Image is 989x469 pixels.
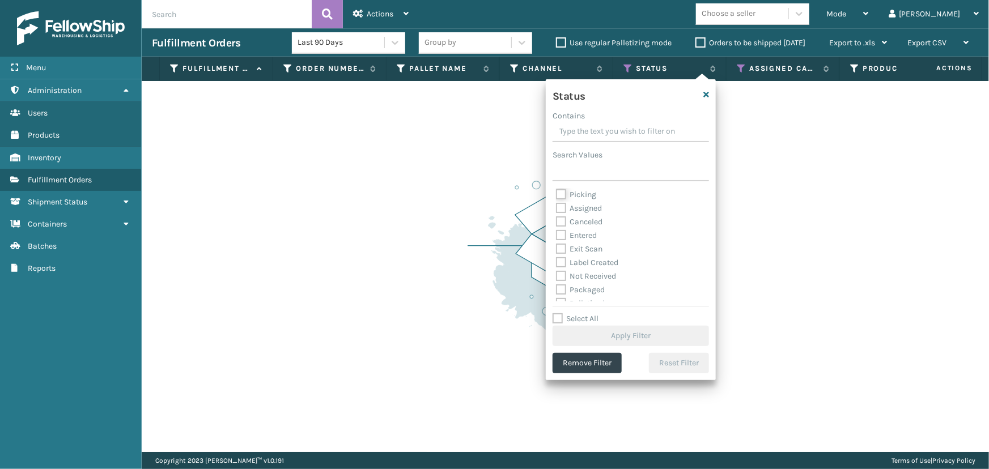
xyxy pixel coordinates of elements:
label: Channel [523,63,591,74]
label: Entered [556,231,597,240]
h3: Fulfillment Orders [152,36,240,50]
label: Label Created [556,258,618,267]
span: Reports [28,263,56,273]
div: | [892,452,975,469]
label: Not Received [556,271,616,281]
div: Choose a seller [702,8,755,20]
span: Products [28,130,60,140]
label: Order Number [296,63,364,74]
span: Users [28,108,48,118]
button: Reset Filter [649,353,709,373]
label: Status [636,63,704,74]
label: Select All [553,314,599,323]
label: Canceled [556,217,602,227]
label: Palletized [556,299,605,308]
a: Terms of Use [892,457,931,464]
div: Group by [425,37,456,49]
label: Orders to be shipped [DATE] [695,38,805,48]
label: Fulfillment Order Id [182,63,251,74]
span: Actions [367,9,393,19]
label: Assigned [556,203,602,213]
label: Pallet Name [409,63,478,74]
label: Picking [556,190,596,199]
span: Mode [826,9,846,19]
span: Export to .xls [829,38,875,48]
label: Search Values [553,149,602,161]
span: Actions [901,59,979,78]
label: Use regular Palletizing mode [556,38,672,48]
img: logo [17,11,125,45]
label: Assigned Carrier Service [749,63,818,74]
h4: Status [553,86,585,103]
p: Copyright 2023 [PERSON_NAME]™ v 1.0.191 [155,452,284,469]
span: Containers [28,219,67,229]
label: Product SKU [863,63,931,74]
input: Type the text you wish to filter on [553,122,709,142]
label: Contains [553,110,585,122]
span: Administration [28,86,82,95]
span: Fulfillment Orders [28,175,92,185]
div: Last 90 Days [298,37,385,49]
span: Export CSV [907,38,946,48]
label: Packaged [556,285,605,295]
span: Batches [28,241,57,251]
span: Inventory [28,153,61,163]
label: Exit Scan [556,244,602,254]
span: Shipment Status [28,197,87,207]
button: Remove Filter [553,353,622,373]
span: Menu [26,63,46,73]
a: Privacy Policy [932,457,975,464]
button: Apply Filter [553,326,709,346]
